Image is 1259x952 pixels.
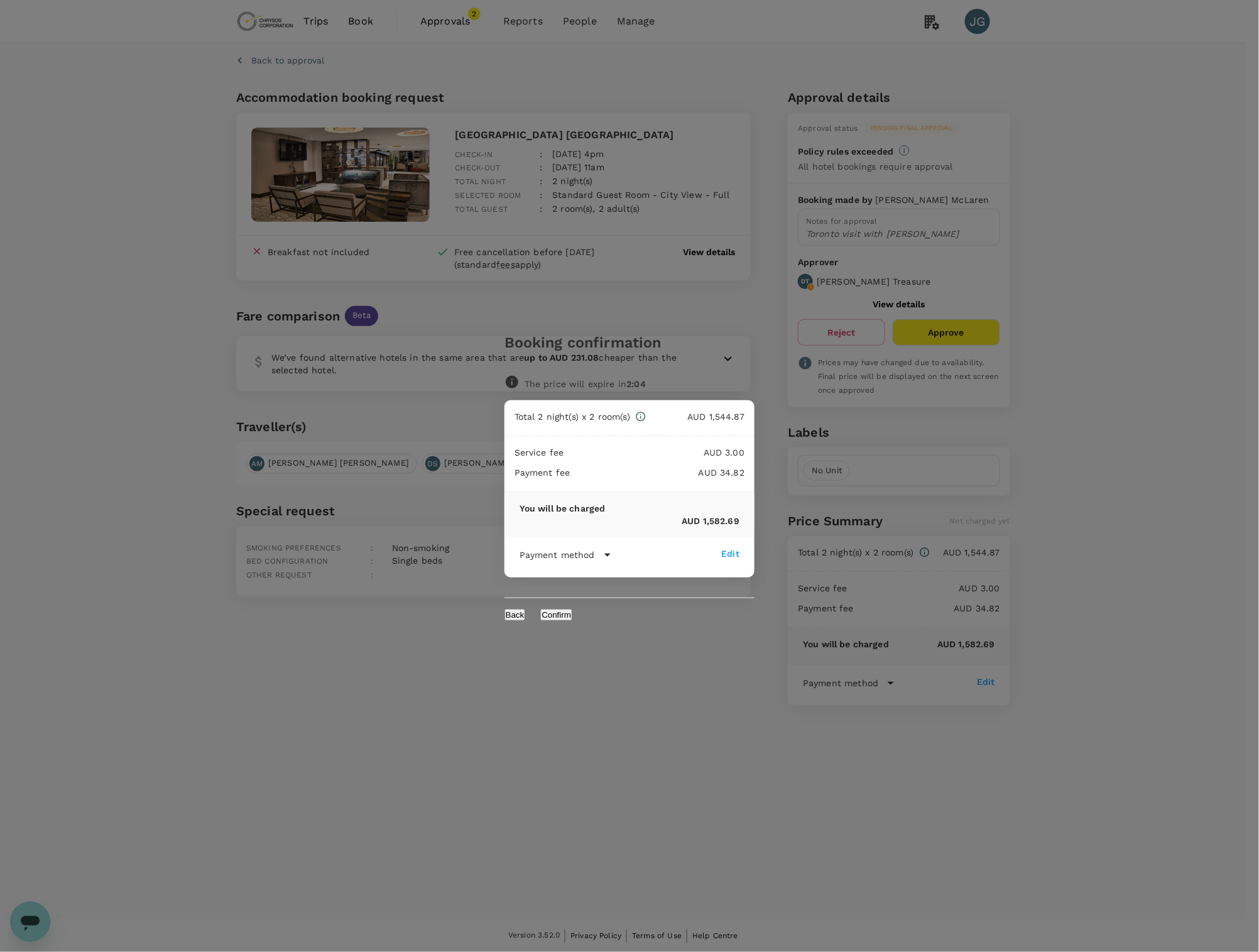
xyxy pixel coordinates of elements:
[564,446,744,459] p: AUD 3.00
[504,609,526,621] button: Back
[515,446,564,459] p: Service fee
[626,379,646,389] span: 2:04
[520,515,739,527] p: AUD 1,582.69
[520,502,739,515] p: You will be charged
[646,410,744,423] p: AUD 1,544.87
[570,466,744,479] p: AUD 34.82
[515,410,630,423] p: Total 2 night(s) x 2 room(s)
[722,547,740,560] div: Edit
[515,466,570,479] p: Payment fee
[504,331,755,354] h3: Booking confirmation
[540,609,572,621] button: Confirm
[525,378,755,390] div: The price will expire in
[520,549,595,561] p: Payment method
